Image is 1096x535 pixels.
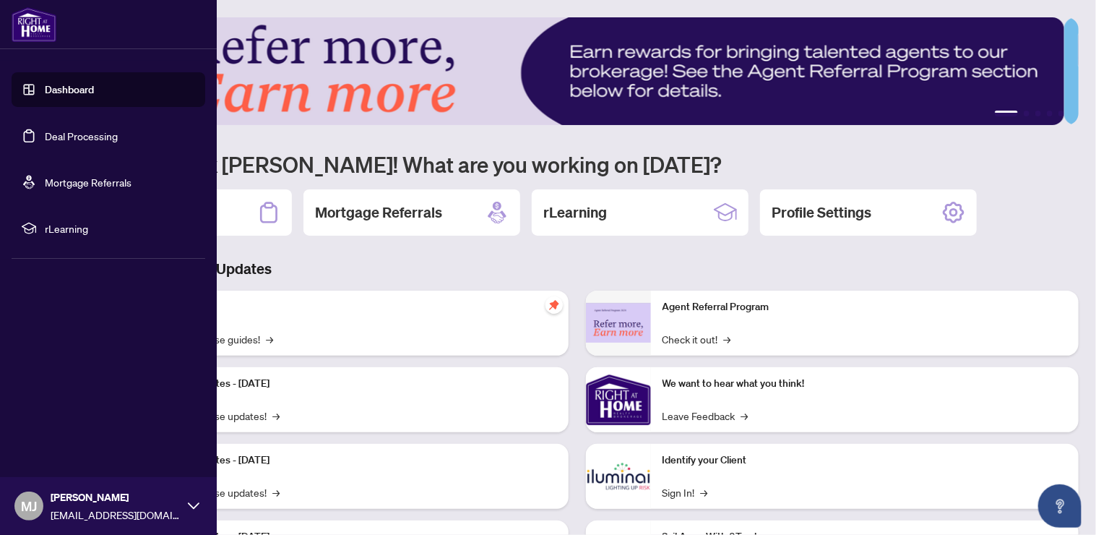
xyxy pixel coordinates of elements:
[272,484,280,500] span: →
[543,202,607,223] h2: rLearning
[1024,111,1030,116] button: 2
[586,367,651,432] img: We want to hear what you think!
[75,150,1079,178] h1: Welcome back [PERSON_NAME]! What are you working on [DATE]?
[1058,111,1064,116] button: 5
[1035,111,1041,116] button: 3
[724,331,731,347] span: →
[315,202,442,223] h2: Mortgage Referrals
[663,331,731,347] a: Check it out!→
[51,507,181,523] span: [EMAIL_ADDRESS][DOMAIN_NAME]
[75,259,1079,279] h3: Brokerage & Industry Updates
[663,376,1068,392] p: We want to hear what you think!
[663,299,1068,315] p: Agent Referral Program
[272,408,280,424] span: →
[51,489,181,505] span: [PERSON_NAME]
[586,303,651,343] img: Agent Referral Program
[772,202,871,223] h2: Profile Settings
[586,444,651,509] img: Identify your Client
[701,484,708,500] span: →
[1047,111,1053,116] button: 4
[741,408,748,424] span: →
[152,376,557,392] p: Platform Updates - [DATE]
[663,484,708,500] a: Sign In!→
[663,453,1068,468] p: Identify your Client
[75,17,1064,125] img: Slide 0
[45,221,195,236] span: rLearning
[1038,484,1082,528] button: Open asap
[663,408,748,424] a: Leave Feedback→
[152,299,557,315] p: Self-Help
[266,331,273,347] span: →
[45,129,118,142] a: Deal Processing
[45,83,94,96] a: Dashboard
[45,176,131,189] a: Mortgage Referrals
[995,111,1018,116] button: 1
[545,296,563,314] span: pushpin
[152,453,557,468] p: Platform Updates - [DATE]
[21,496,37,516] span: MJ
[12,7,56,42] img: logo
